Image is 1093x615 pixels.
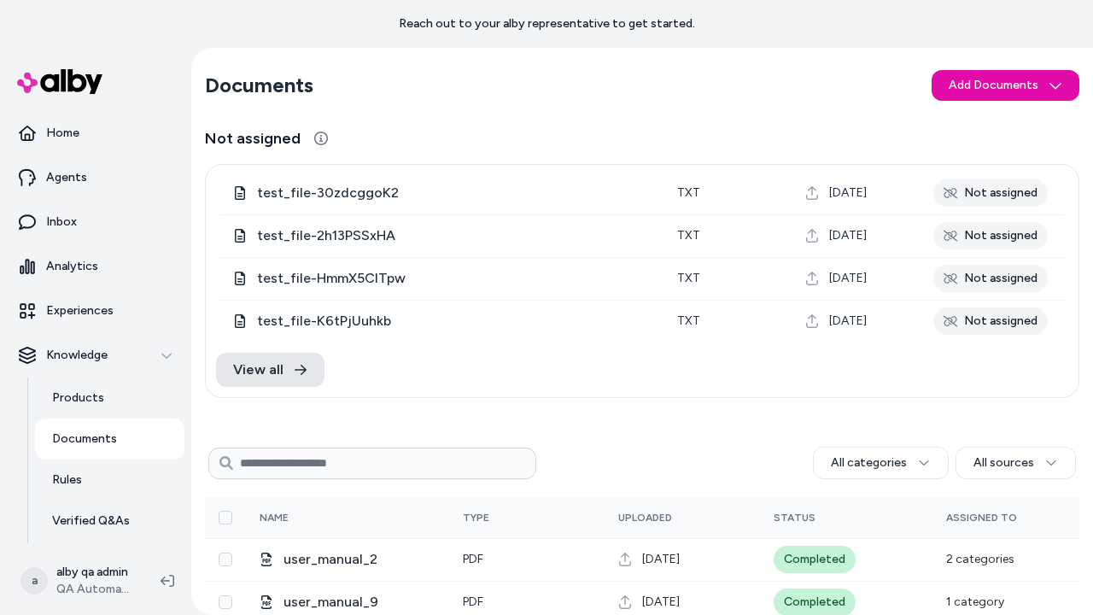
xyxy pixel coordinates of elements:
p: Analytics [46,258,98,275]
button: Knowledge [7,335,184,376]
p: alby qa admin [56,564,133,581]
a: View all [216,353,324,387]
a: Analytics [7,246,184,287]
div: Name [260,511,388,524]
img: alby Logo [17,69,102,94]
div: user_manual_2.pdf [260,549,435,570]
div: Not assigned [933,265,1048,292]
span: View all [233,360,283,380]
h2: Documents [205,72,313,99]
p: Verified Q&As [52,512,130,530]
div: Not assigned [933,307,1048,335]
span: pdf [463,552,483,566]
div: test_file-2h13PSSxHA.txt [233,225,650,246]
span: [DATE] [829,184,867,202]
a: Inbox [7,202,184,243]
a: Verified Q&As [35,501,184,542]
button: All sources [956,447,1076,479]
p: Reach out to your alby representative to get started. [399,15,695,32]
button: Select row [219,553,232,566]
div: test_file-K6tPjUuhkb.txt [233,311,650,331]
span: Not assigned [205,126,301,150]
p: Knowledge [46,347,108,364]
span: Uploaded [618,512,672,524]
button: Select all [219,511,232,524]
span: txt [677,313,700,328]
span: [DATE] [829,227,867,244]
a: Rules [35,460,184,501]
div: Not assigned [933,179,1048,207]
p: Experiences [46,302,114,319]
span: Assigned To [946,512,1017,524]
div: Completed [774,546,856,573]
button: aalby qa adminQA Automation 1 [10,553,147,608]
p: Agents [46,169,87,186]
span: user_manual_9 [283,592,435,612]
a: Experiences [7,290,184,331]
span: [DATE] [642,594,680,611]
a: Products [35,378,184,419]
div: Not assigned [933,222,1048,249]
a: Agents [7,157,184,198]
span: Type [463,512,489,524]
p: Documents [52,430,117,448]
span: user_manual_2 [283,549,435,570]
span: [DATE] [829,313,867,330]
span: a [20,567,48,594]
span: test_file-30zdcggoK2 [257,183,650,203]
span: [DATE] [829,270,867,287]
button: All categories [813,447,949,479]
p: Inbox [46,214,77,231]
a: Documents [35,419,184,460]
span: pdf [463,594,483,609]
button: Select row [219,595,232,609]
div: user_manual_9.pdf [260,592,435,612]
span: [DATE] [642,551,680,568]
span: QA Automation 1 [56,581,133,598]
span: test_file-K6tPjUuhkb [257,311,650,331]
span: test_file-2h13PSSxHA [257,225,650,246]
span: 1 category [946,594,1004,609]
span: Status [774,512,815,524]
span: 2 categories [946,552,1014,566]
span: test_file-HmmX5CITpw [257,268,650,289]
button: Add Documents [932,70,1079,101]
p: Home [46,125,79,142]
div: test_file-HmmX5CITpw.txt [233,268,650,289]
span: All sources [973,454,1034,471]
p: Products [52,389,104,407]
p: Rules [52,471,82,489]
span: txt [677,185,700,200]
div: test_file-30zdcggoK2.txt [233,183,650,203]
span: txt [677,271,700,285]
span: txt [677,228,700,243]
span: All categories [831,454,907,471]
a: Home [7,113,184,154]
